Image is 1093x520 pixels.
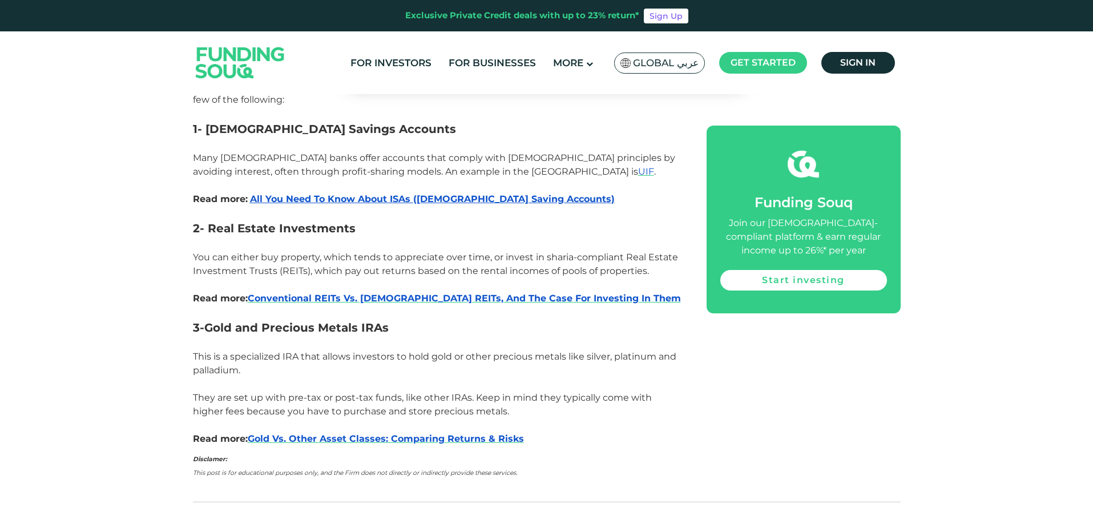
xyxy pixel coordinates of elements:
a: Conventional REITs Vs. [DEMOGRAPHIC_DATA] REITs, And The Case For Investing In Them [248,293,681,304]
span: Global عربي [633,57,699,70]
span: 1- [DEMOGRAPHIC_DATA] Savings Accounts [193,122,456,136]
div: Join our [DEMOGRAPHIC_DATA]-compliant platform & earn regular income up to 26%* per year [720,216,887,257]
span: Funding Souq [755,194,853,211]
img: Logo [184,34,296,91]
a: Start investing [720,270,887,291]
span: If nothing above seems suitable, there’s still many good halal options for retirement planning. C... [193,80,670,105]
span: You can either buy property, which tends to appreciate over time, or invest in sharia-compliant R... [193,252,678,276]
span: 2- Real Estate Investments [193,221,356,235]
span: Read more: [193,433,248,444]
span: Sign in [840,57,876,68]
span: They are set up with pre-tax or post-tax funds, like other IRAs. Keep in mind they typically come... [193,392,652,417]
span: Gold and Precious Metals IRAs [204,321,389,334]
img: fsicon [788,148,819,180]
em: Disclamer: [193,455,227,463]
span: Read more: [193,194,248,204]
span: : [245,293,681,304]
span: More [553,57,583,68]
a: Sign in [821,52,895,74]
em: This post is for educational purposes only, and the Firm does not directly or indirectly provide ... [193,469,517,477]
a: Gold Vs. Other Asset Classes: Comparing Returns & Risks [248,433,524,444]
span: Read more [193,293,245,304]
span: This is a specialized IRA that allows investors to hold gold or other precious metals like silver... [193,351,676,376]
a: UIF [638,166,654,177]
img: SA Flag [620,58,631,68]
a: For Businesses [446,54,539,72]
div: Exclusive Private Credit deals with up to 23% return* [405,9,639,22]
a: Sign Up [644,9,688,23]
a: For Investors [348,54,434,72]
span: Get started [731,57,796,68]
a: All You Need To Know About ISAs ([DEMOGRAPHIC_DATA] Saving Accounts) [250,194,615,204]
span: Many [DEMOGRAPHIC_DATA] banks offer accounts that comply with [DEMOGRAPHIC_DATA] principles by av... [193,152,675,177]
span: 3- [193,321,204,334]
